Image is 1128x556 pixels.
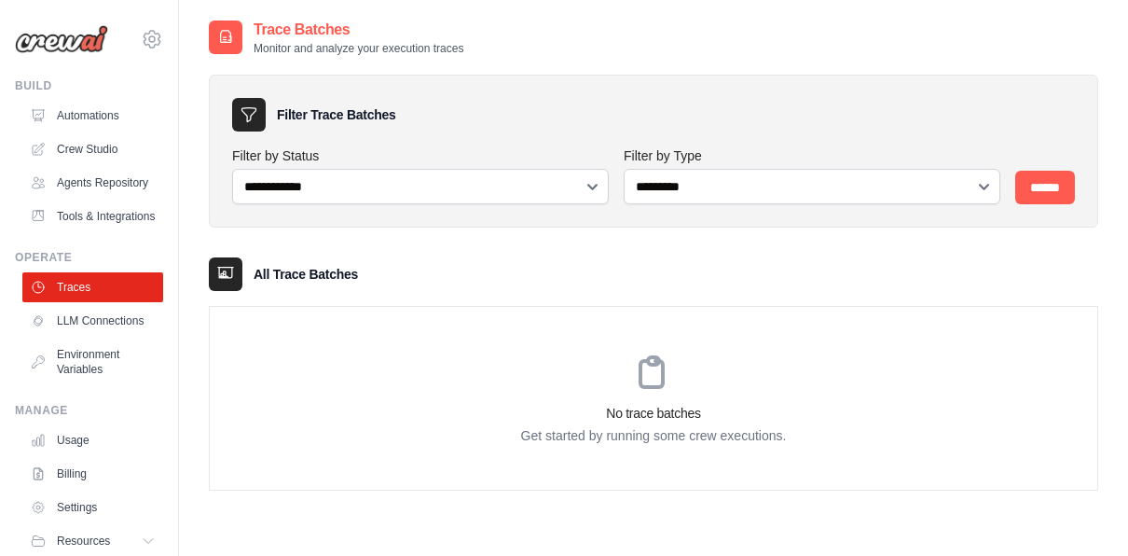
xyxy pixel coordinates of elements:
a: Usage [22,425,163,455]
a: Billing [22,459,163,489]
span: Resources [57,534,110,549]
label: Filter by Status [232,146,609,165]
a: LLM Connections [22,306,163,336]
p: Get started by running some crew executions. [210,426,1097,445]
p: Monitor and analyze your execution traces [254,41,463,56]
a: Automations [22,101,163,131]
button: Resources [22,526,163,556]
label: Filter by Type [624,146,1000,165]
a: Environment Variables [22,340,163,384]
img: Logo [15,25,108,53]
div: Build [15,78,163,93]
a: Settings [22,493,163,522]
h3: All Trace Batches [254,265,358,284]
div: Manage [15,403,163,418]
div: Operate [15,250,163,265]
a: Agents Repository [22,168,163,198]
a: Tools & Integrations [22,202,163,231]
h3: No trace batches [210,404,1097,423]
a: Traces [22,272,163,302]
h2: Trace Batches [254,19,463,41]
a: Crew Studio [22,134,163,164]
h3: Filter Trace Batches [277,105,395,124]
